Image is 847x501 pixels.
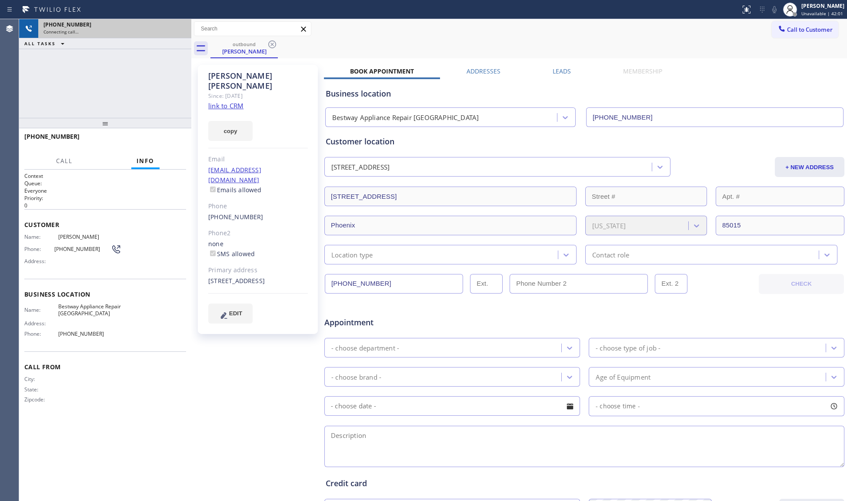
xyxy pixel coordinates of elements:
input: City [324,216,577,235]
label: Leads [553,67,571,75]
span: Info [137,157,154,165]
input: - choose date - [324,396,580,416]
span: State: [24,386,58,393]
span: [PHONE_NUMBER] [43,21,91,28]
button: Mute [768,3,780,16]
input: ZIP [716,216,844,235]
label: Addresses [467,67,500,75]
span: Call From [24,363,186,371]
h1: Context [24,172,186,180]
input: Phone Number [325,274,463,294]
span: Unavailable | 42:01 [801,10,843,17]
label: Membership [623,67,662,75]
div: [PERSON_NAME] [801,2,844,10]
div: [PERSON_NAME] [PERSON_NAME] [208,71,308,91]
label: Book Appointment [350,67,414,75]
span: Address: [24,258,58,264]
span: [PERSON_NAME] [58,234,122,240]
div: Phone2 [208,228,308,238]
span: Name: [24,307,58,313]
div: Customer location [326,136,843,147]
span: Call to Customer [787,26,833,33]
span: Appointment [324,317,497,328]
div: Contact role [592,250,629,260]
div: Phone [208,201,308,211]
button: copy [208,121,253,141]
span: Customer [24,220,186,229]
span: Phone: [24,331,58,337]
button: CHECK [759,274,844,294]
span: Bestway Appliance Repair [GEOGRAPHIC_DATA] [58,303,122,317]
div: none [208,239,308,259]
div: Location type [331,250,373,260]
span: EDIT [229,310,242,317]
div: Business location [326,88,843,100]
a: [EMAIL_ADDRESS][DOMAIN_NAME] [208,166,261,184]
input: Phone Number 2 [510,274,648,294]
h2: Priority: [24,194,186,202]
button: Call [51,153,78,170]
div: Primary address [208,265,308,275]
label: SMS allowed [208,250,255,258]
span: Connecting call… [43,29,79,35]
input: SMS allowed [210,250,216,256]
div: Credit card [326,478,843,489]
div: [PERSON_NAME] [211,47,277,55]
a: [PHONE_NUMBER] [208,213,263,221]
div: Philip Morgan [211,39,277,57]
p: 0 [24,202,186,209]
input: Search [194,22,311,36]
p: Everyone [24,187,186,194]
div: - choose brand - [331,372,381,382]
span: Address: [24,320,58,327]
div: - choose department - [331,343,399,353]
button: Info [131,153,160,170]
div: Since: [DATE] [208,91,308,101]
span: Zipcode: [24,396,58,403]
span: [PHONE_NUMBER] [24,132,80,140]
span: Phone: [24,246,54,252]
a: link to CRM [208,101,243,110]
input: Ext. 2 [655,274,687,294]
div: Age of Equipment [596,372,650,382]
div: Email [208,154,308,164]
div: Bestway Appliance Repair [GEOGRAPHIC_DATA] [332,113,479,123]
span: Business location [24,290,186,298]
h2: Queue: [24,180,186,187]
span: City: [24,376,58,382]
div: outbound [211,41,277,47]
input: Apt. # [716,187,844,206]
span: - choose time - [596,402,640,410]
div: [STREET_ADDRESS] [208,276,308,286]
div: [STREET_ADDRESS] [331,162,390,172]
button: + NEW ADDRESS [775,157,844,177]
button: Call to Customer [772,21,838,38]
span: [PHONE_NUMBER] [58,331,122,337]
button: EDIT [208,304,253,324]
input: Address [324,187,577,206]
span: Name: [24,234,58,240]
span: ALL TASKS [24,40,56,47]
button: ALL TASKS [19,38,73,49]
div: - choose type of job - [596,343,660,353]
input: Ext. [470,274,503,294]
input: Phone Number [586,107,844,127]
input: Street # [585,187,707,206]
span: [PHONE_NUMBER] [54,246,111,252]
span: Call [56,157,73,165]
label: Emails allowed [208,186,262,194]
input: Emails allowed [210,187,216,192]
